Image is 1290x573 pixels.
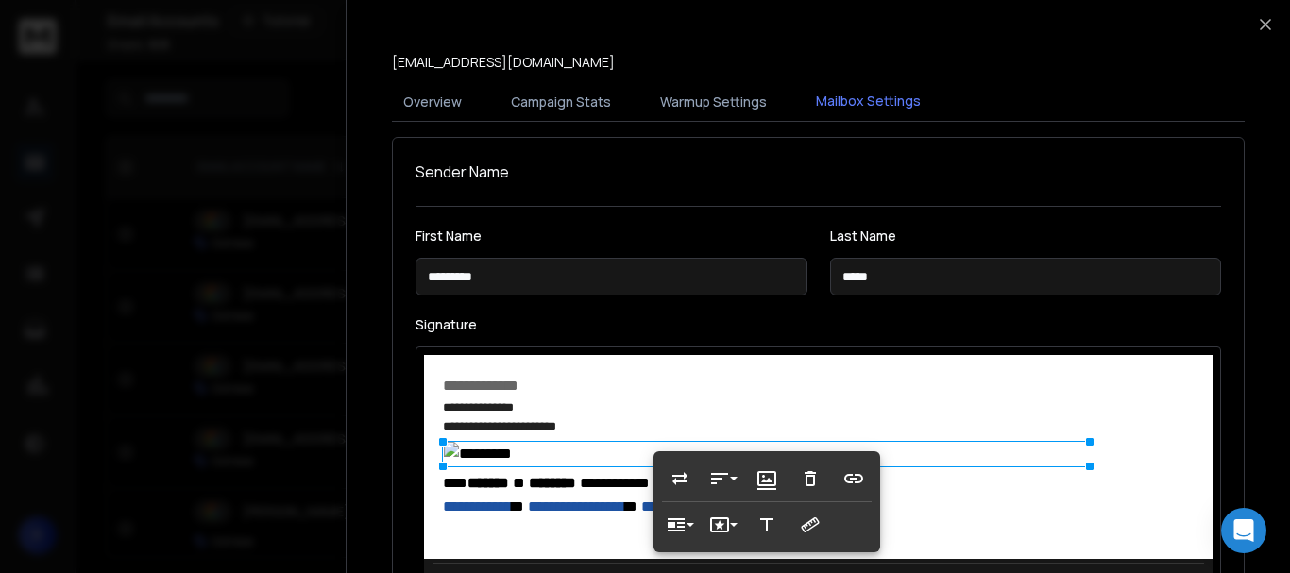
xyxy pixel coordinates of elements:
button: Align [705,460,741,497]
label: Last Name [830,229,1222,243]
button: Display [662,506,698,544]
button: Mailbox Settings [805,80,932,124]
label: Signature [416,318,1221,331]
div: Open Intercom Messenger [1221,508,1266,553]
button: Remove [792,460,828,497]
button: Style [705,506,741,544]
button: Change Size [792,506,828,544]
h1: Sender Name [416,160,1221,183]
button: Alternative Text [749,506,785,544]
button: Warmup Settings [649,81,778,123]
label: First Name [416,229,807,243]
button: Campaign Stats [500,81,622,123]
button: Overview [392,81,473,123]
p: [EMAIL_ADDRESS][DOMAIN_NAME] [392,53,615,72]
